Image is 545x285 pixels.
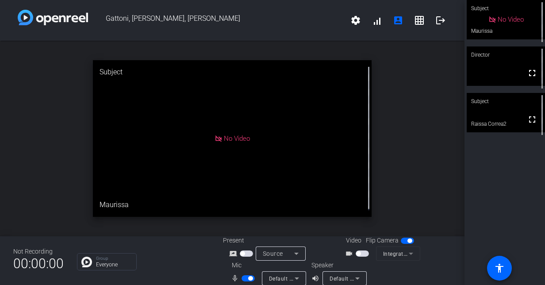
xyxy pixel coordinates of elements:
mat-icon: accessibility [494,263,505,273]
span: Video [346,236,361,245]
span: Source [263,250,283,257]
mat-icon: logout [435,15,446,26]
mat-icon: grid_on [414,15,425,26]
div: Subject [93,60,372,84]
p: Everyone [96,262,132,267]
div: Speaker [311,261,365,270]
mat-icon: screen_share_outline [229,248,240,259]
mat-icon: volume_up [311,273,322,284]
span: No Video [224,135,250,142]
mat-icon: videocam_outline [345,248,356,259]
mat-icon: mic_none [231,273,242,284]
mat-icon: account_box [393,15,403,26]
p: Group [96,256,132,261]
span: Flip Camera [366,236,399,245]
div: Mic [223,261,311,270]
span: Default - Microphone Array (3- Intel® Smart Sound Technology for Digital Microphones) [269,275,495,282]
button: signal_cellular_alt [366,10,388,31]
div: Not Recording [13,247,64,256]
div: Present [223,236,311,245]
span: Gattoni, [PERSON_NAME], [PERSON_NAME] [88,10,345,31]
div: Director [467,46,545,63]
mat-icon: settings [350,15,361,26]
span: No Video [498,15,524,23]
img: Chat Icon [81,257,92,267]
img: white-gradient.svg [18,10,88,25]
mat-icon: fullscreen [527,68,537,78]
div: Subject [467,93,545,110]
mat-icon: fullscreen [527,114,537,125]
span: Default - Speakers (3- Realtek(R) Audio) [330,275,431,282]
span: 00:00:00 [13,253,64,274]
